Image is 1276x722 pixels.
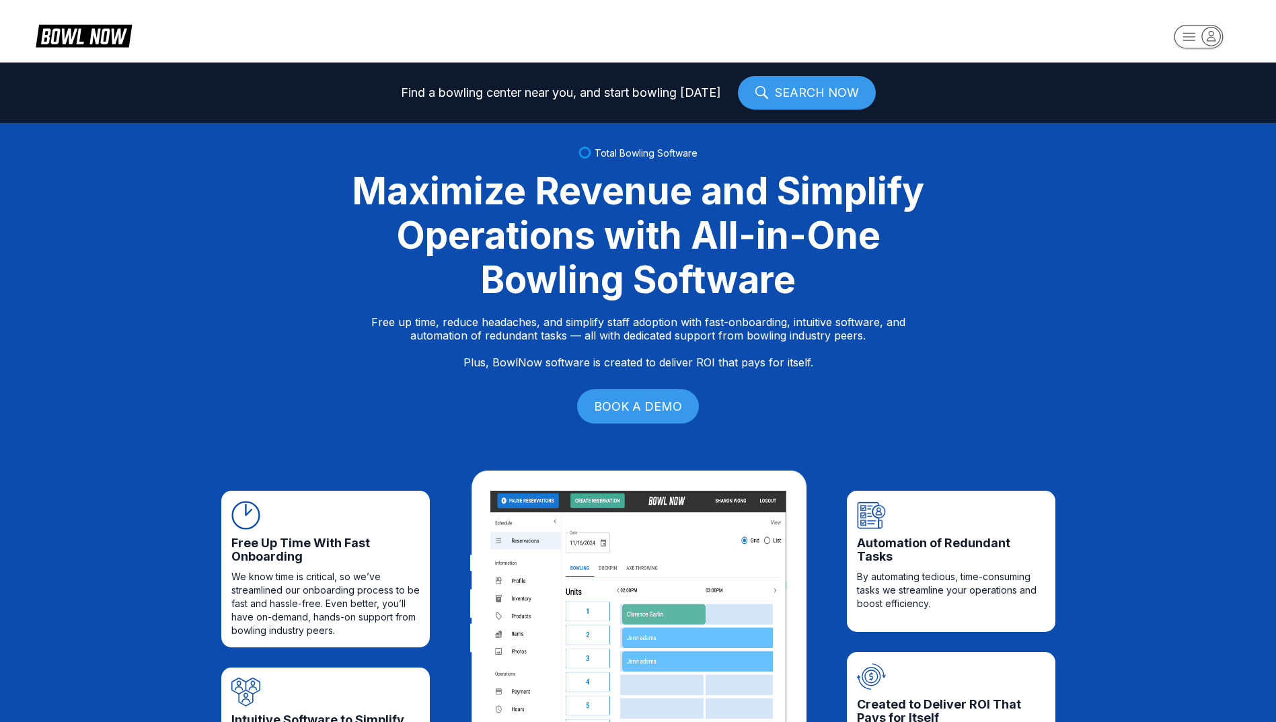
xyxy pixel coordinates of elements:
span: We know time is critical, so we’ve streamlined our onboarding process to be fast and hassle-free.... [231,570,420,637]
div: Maximize Revenue and Simplify Operations with All-in-One Bowling Software [336,169,941,302]
span: Total Bowling Software [595,147,698,159]
span: Find a bowling center near you, and start bowling [DATE] [401,86,721,99]
a: BOOK A DEMO [577,389,699,424]
p: Free up time, reduce headaches, and simplify staff adoption with fast-onboarding, intuitive softw... [371,315,905,369]
span: Automation of Redundant Tasks [857,536,1045,563]
a: SEARCH NOW [738,76,876,110]
span: Free Up Time With Fast Onboarding [231,536,420,563]
span: By automating tedious, time-consuming tasks we streamline your operations and boost efficiency. [857,570,1045,610]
